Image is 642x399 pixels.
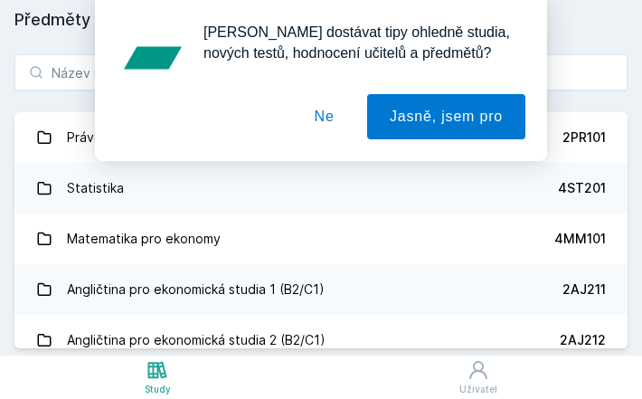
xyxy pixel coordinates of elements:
div: Matematika pro ekonomy [67,221,221,257]
button: Jasně, jsem pro [367,94,525,139]
a: Statistika 4ST201 [14,163,628,214]
div: 2AJ212 [560,331,606,349]
a: Angličtina pro ekonomická studia 1 (B2/C1) 2AJ211 [14,264,628,315]
div: Uživatel [459,383,497,396]
div: 4ST201 [558,179,606,197]
div: Angličtina pro ekonomická studia 2 (B2/C1) [67,322,326,358]
div: 2AJ211 [562,280,606,299]
div: Statistika [67,170,124,206]
a: Matematika pro ekonomy 4MM101 [14,214,628,264]
div: Study [145,383,171,396]
a: Angličtina pro ekonomická studia 2 (B2/C1) 2AJ212 [14,315,628,366]
button: Ne [292,94,357,139]
div: 4MM101 [554,230,606,248]
div: Angličtina pro ekonomická studia 1 (B2/C1) [67,271,325,308]
img: notification icon [117,22,189,94]
div: [PERSON_NAME] dostávat tipy ohledně studia, nových testů, hodnocení učitelů a předmětů? [189,22,525,63]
